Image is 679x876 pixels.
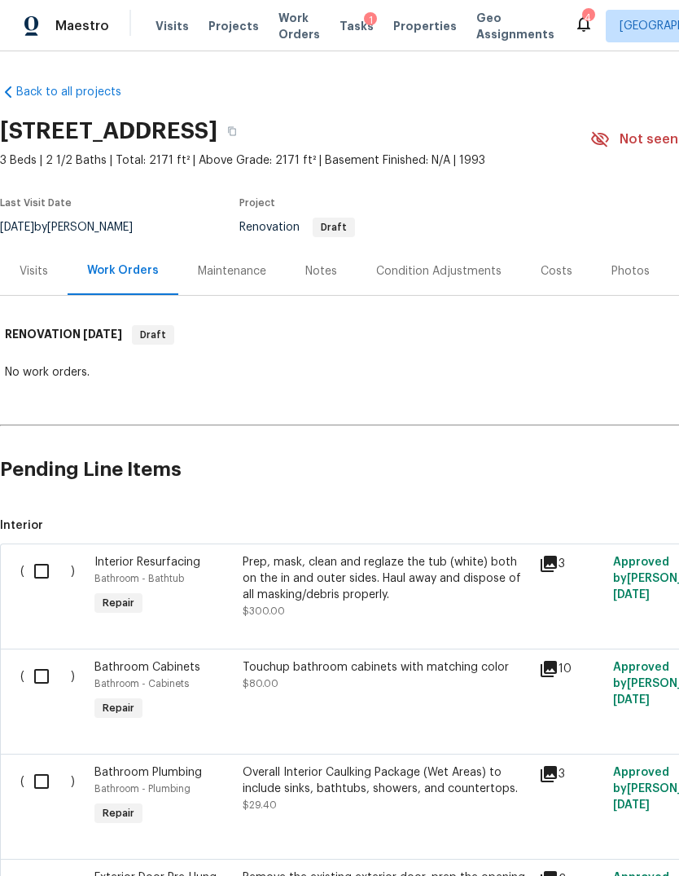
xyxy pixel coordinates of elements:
div: 3 [539,764,603,784]
span: Draft [134,327,173,343]
div: Condition Adjustments [376,263,502,280]
div: Work Orders [87,262,159,279]
span: [DATE] [613,799,650,811]
span: Bathroom - Plumbing [94,784,191,794]
div: Prep, mask, clean and reglaze the tub (white) both on the in and outer sides. Haul away and dispo... [243,554,529,603]
div: ( ) [15,549,90,624]
div: 1 [364,12,377,29]
div: Notes [305,263,337,280]
span: Bathroom Plumbing [94,767,202,778]
span: Visits [156,18,189,34]
button: Copy Address [217,117,247,146]
div: Photos [611,263,650,280]
div: Touchup bathroom cabinets with matching color [243,659,529,676]
span: $300.00 [243,606,285,616]
div: ( ) [15,654,90,729]
span: Draft [314,222,353,232]
span: Projects [208,18,259,34]
span: $29.40 [243,800,277,810]
span: Tasks [339,20,374,32]
span: Repair [96,805,141,821]
span: Interior Resurfacing [94,557,200,568]
span: Bathroom Cabinets [94,662,200,673]
span: [DATE] [613,589,650,601]
div: Maintenance [198,263,266,280]
span: Bathroom - Cabinets [94,679,189,689]
h6: RENOVATION [5,325,122,345]
div: ( ) [15,759,90,834]
span: Properties [393,18,457,34]
span: Geo Assignments [476,10,554,42]
div: 3 [539,554,603,574]
span: Maestro [55,18,109,34]
div: Costs [541,263,572,280]
span: Repair [96,595,141,611]
span: Work Orders [278,10,320,42]
span: Project [239,198,275,208]
div: Visits [20,263,48,280]
span: [DATE] [613,694,650,706]
div: 4 [582,10,594,26]
span: Bathroom - Bathtub [94,574,184,583]
div: 10 [539,659,603,679]
div: Overall Interior Caulking Package (Wet Areas) to include sinks, bathtubs, showers, and countertops. [243,764,529,797]
span: Repair [96,700,141,716]
span: Renovation [239,222,355,233]
span: $80.00 [243,679,278,689]
span: [DATE] [83,328,122,340]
